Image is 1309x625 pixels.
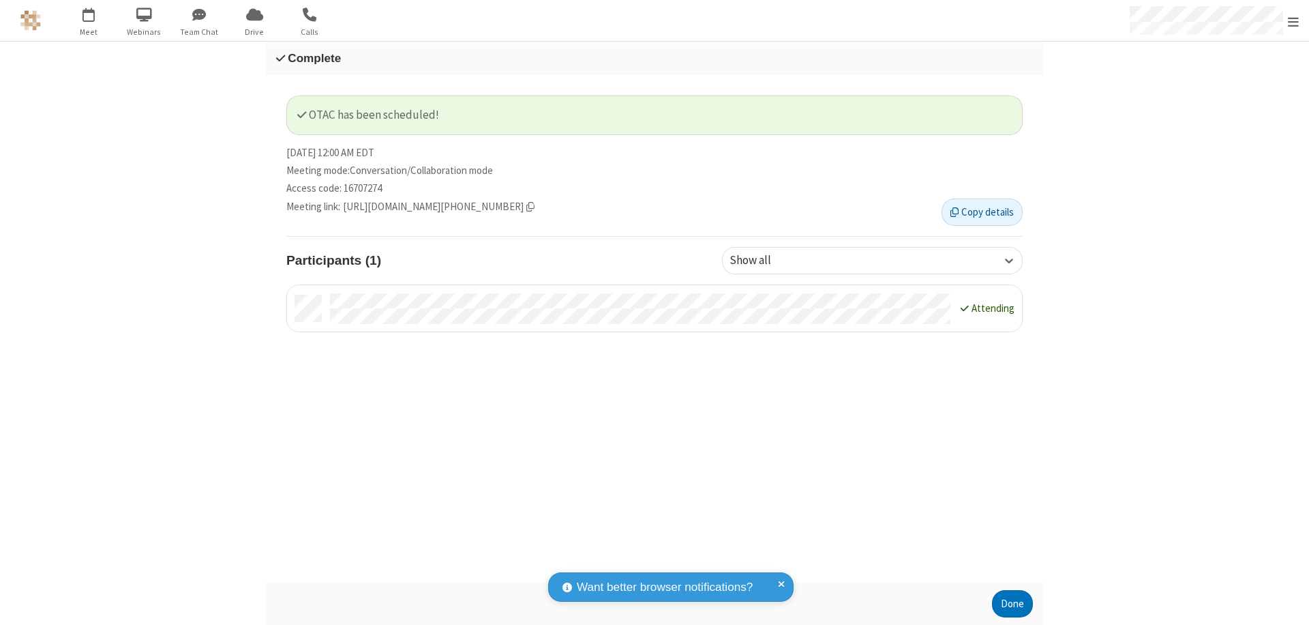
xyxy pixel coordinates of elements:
span: OTAC has been scheduled! [297,107,439,122]
div: Show all [729,252,794,270]
button: Done [992,590,1033,617]
span: Meet [63,26,115,38]
img: QA Selenium DO NOT DELETE OR CHANGE [20,10,41,31]
span: Copy meeting link [343,199,535,215]
span: Want better browser notifications? [577,579,753,596]
span: Attending [972,302,1014,315]
li: Meeting mode : Conversation/Collaboration mode [286,163,1023,179]
span: Webinars [119,26,170,38]
button: Copy details [942,199,1023,226]
span: Calls [284,26,335,38]
span: [DATE] 12:00 AM EDT [286,145,374,161]
span: Drive [229,26,280,38]
span: Team Chat [174,26,225,38]
h4: Participants (1) [286,247,712,274]
li: Access code: 16707274 [286,181,1023,197]
span: Meeting link : [286,199,340,215]
h3: Complete [276,52,1033,65]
